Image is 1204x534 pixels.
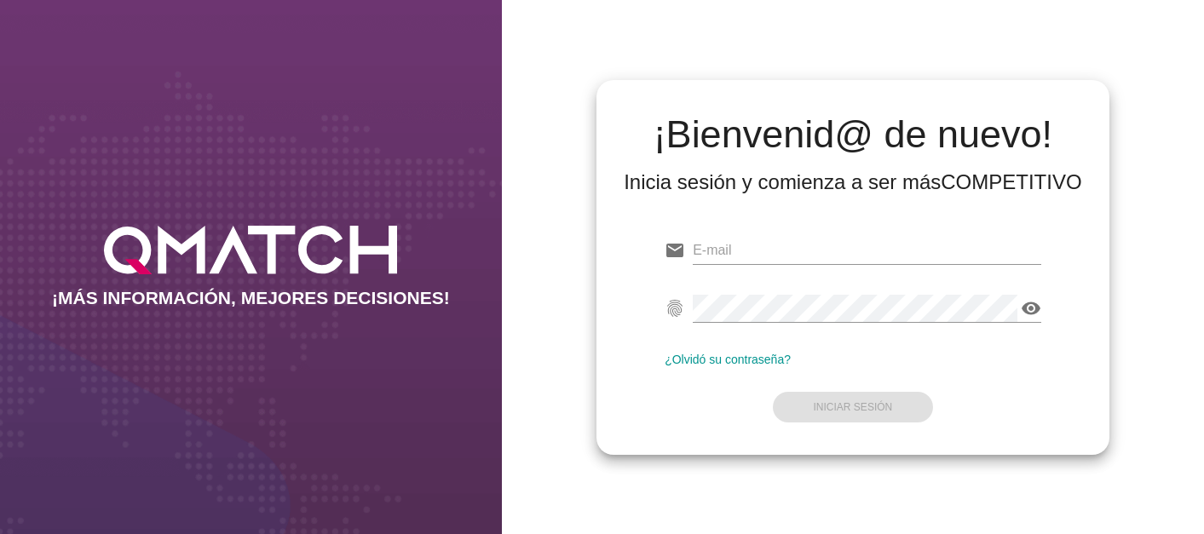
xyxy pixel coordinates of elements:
input: E-mail [693,237,1041,264]
h2: ¡Bienvenid@ de nuevo! [624,114,1082,155]
strong: COMPETITIVO [941,170,1081,193]
a: ¿Olvidó su contraseña? [665,353,791,366]
div: Inicia sesión y comienza a ser más [624,169,1082,196]
i: fingerprint [665,298,685,319]
h2: ¡MÁS INFORMACIÓN, MEJORES DECISIONES! [52,288,450,308]
i: visibility [1021,298,1041,319]
i: email [665,240,685,261]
